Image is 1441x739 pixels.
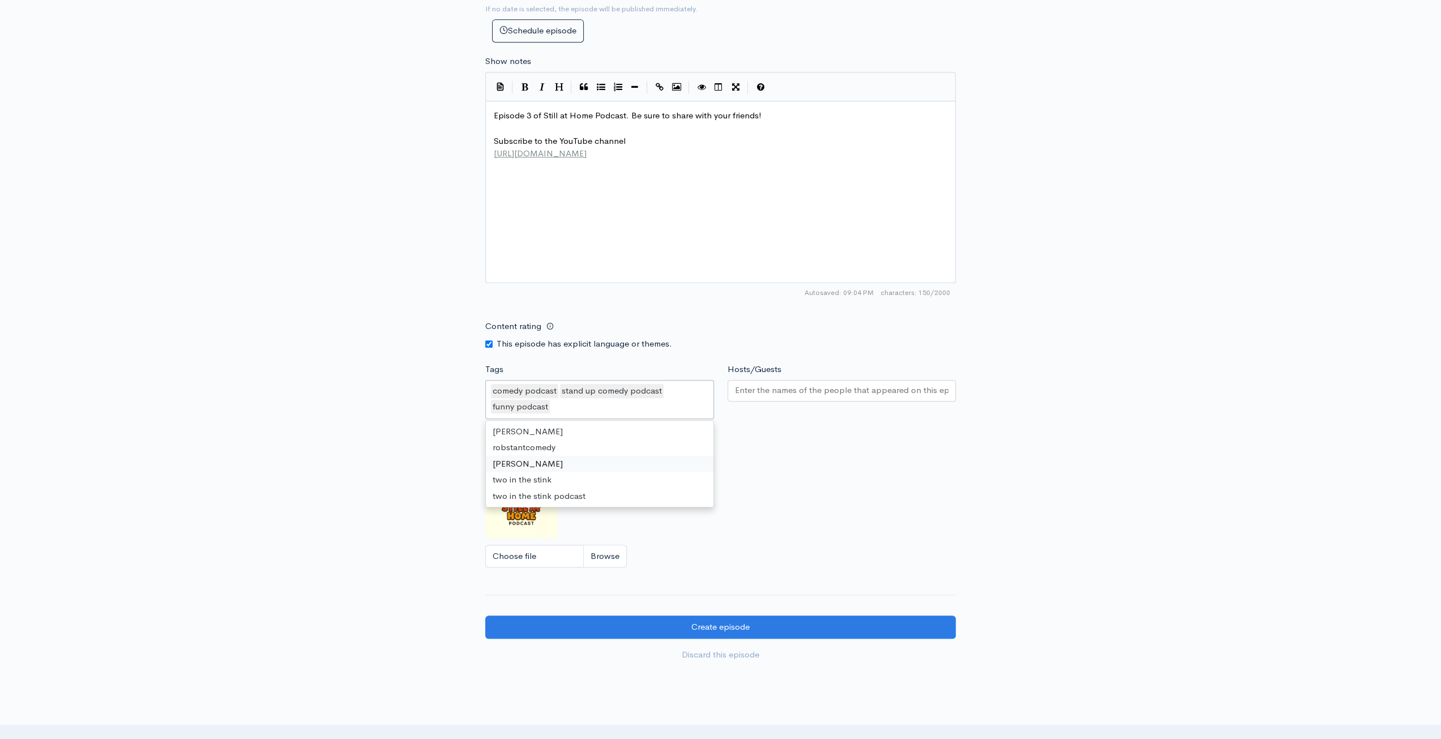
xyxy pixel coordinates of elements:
label: Tags [485,363,503,376]
button: Toggle Preview [693,79,710,96]
small: If no date is selected, the episode will be published immediately. [485,4,698,14]
div: [PERSON_NAME] [486,456,713,472]
input: Create episode [485,616,956,639]
a: Discard this episode [485,643,956,667]
div: comedy podcast [491,384,558,398]
button: Generic List [592,79,609,96]
div: robstantcomedy [486,439,713,456]
label: Content rating [485,315,541,338]
button: Schedule episode [492,19,584,42]
small: If no artwork is selected your default podcast artwork will be used [485,450,956,461]
div: [PERSON_NAME] [486,424,713,440]
label: Hosts/Guests [728,363,781,376]
button: Italic [533,79,550,96]
button: Insert Horizontal Line [626,79,643,96]
i: | [647,81,648,94]
span: 150/2000 [880,288,950,298]
label: Show notes [485,55,531,68]
span: Episode 3 of Still at Home Podcast. Be sure to share with your friends! [494,110,762,121]
div: two in the stink [486,472,713,488]
i: | [571,81,572,94]
i: | [689,81,690,94]
button: Toggle Side by Side [710,79,727,96]
span: [URL][DOMAIN_NAME] [494,148,587,159]
div: stand up comedy podcast [560,384,664,398]
div: funny podcast [491,400,550,414]
button: Heading [550,79,567,96]
label: This episode has explicit language or themes. [497,338,672,351]
button: Toggle Fullscreen [727,79,744,96]
span: Subscribe to the YouTube channel [494,135,626,146]
button: Numbered List [609,79,626,96]
i: | [512,81,513,94]
button: Insert Image [668,79,685,96]
button: Create Link [651,79,668,96]
i: | [747,81,749,94]
button: Insert Show Notes Template [491,78,508,95]
input: Enter the names of the people that appeared on this episode [735,384,949,397]
div: two in the stink podcast [486,488,713,505]
button: Markdown Guide [752,79,769,96]
span: Autosaved: 09:04 PM [805,288,874,298]
button: Quote [575,79,592,96]
button: Bold [516,79,533,96]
